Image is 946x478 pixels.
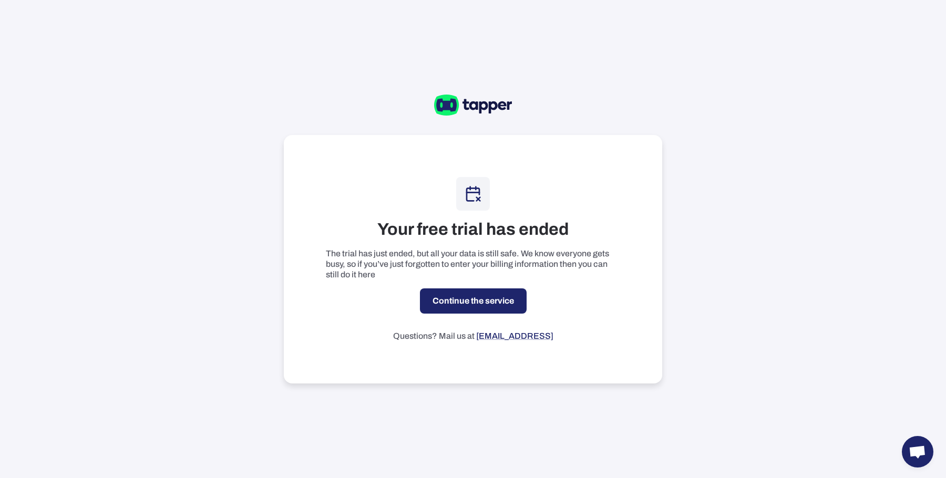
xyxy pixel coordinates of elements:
[902,436,933,467] div: Open chat
[377,219,569,240] h3: Your free trial has ended
[393,331,553,341] p: Questions? Mail us at
[420,288,527,314] a: Continue the service
[476,331,553,340] a: [EMAIL_ADDRESS]
[326,248,620,280] p: The trial has just ended, but all your data is still safe. We know everyone gets busy, so if you’...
